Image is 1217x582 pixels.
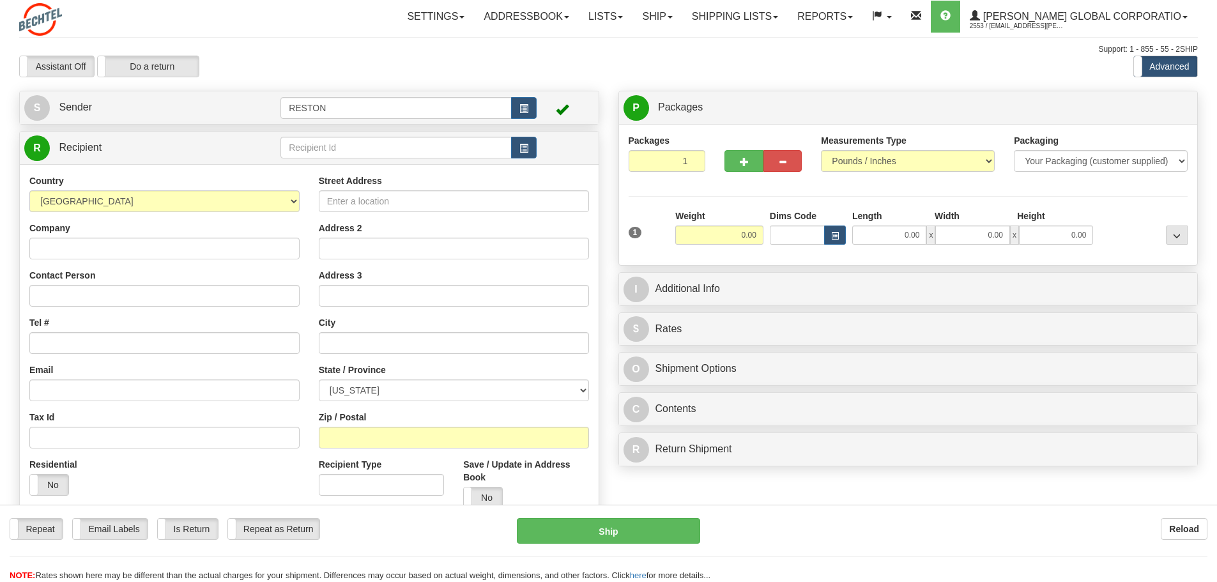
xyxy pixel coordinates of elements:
a: here [630,571,647,580]
label: Repeat [10,519,63,539]
b: Reload [1169,524,1199,534]
label: Assistant Off [20,56,94,77]
span: Packages [658,102,703,112]
input: Enter a location [319,190,589,212]
label: Do a return [98,56,199,77]
label: Dims Code [770,210,816,222]
label: Recipient Type [319,458,382,471]
a: IAdditional Info [624,276,1193,302]
button: Ship [517,518,700,544]
label: Width [935,210,960,222]
label: Repeat as Return [228,519,319,539]
label: Save / Update in Address Book [463,458,588,484]
label: Length [852,210,882,222]
span: x [926,226,935,245]
label: Tax Id [29,411,54,424]
a: Ship [632,1,682,33]
a: $Rates [624,316,1193,342]
span: R [624,437,649,463]
label: Company [29,222,70,234]
span: I [624,277,649,302]
label: Email [29,364,53,376]
label: Zip / Postal [319,411,367,424]
label: Contact Person [29,269,95,282]
label: City [319,316,335,329]
span: NOTE: [10,571,35,580]
label: Is Return [158,519,218,539]
span: R [24,135,50,161]
span: S [24,95,50,121]
span: O [624,356,649,382]
label: No [30,475,68,495]
div: ... [1166,226,1188,245]
label: Advanced [1134,56,1197,77]
a: OShipment Options [624,356,1193,382]
span: 2553 / [EMAIL_ADDRESS][PERSON_NAME][DOMAIN_NAME] [970,20,1066,33]
label: Tel # [29,316,49,329]
span: P [624,95,649,121]
label: Country [29,174,64,187]
label: Email Labels [73,519,148,539]
label: Street Address [319,174,382,187]
label: Height [1017,210,1045,222]
label: Address 3 [319,269,362,282]
input: Recipient Id [280,137,512,158]
a: Reports [788,1,862,33]
label: Weight [675,210,705,222]
label: Residential [29,458,77,471]
span: 1 [629,227,642,238]
a: P Packages [624,95,1193,121]
iframe: chat widget [1188,226,1216,356]
label: Address 2 [319,222,362,234]
a: R Recipient [24,135,252,161]
input: Sender Id [280,97,512,119]
div: Support: 1 - 855 - 55 - 2SHIP [19,44,1198,55]
a: Lists [579,1,632,33]
span: [PERSON_NAME] Global Corporatio [980,11,1181,22]
span: Sender [59,102,92,112]
a: RReturn Shipment [624,436,1193,463]
span: Recipient [59,142,102,153]
a: Settings [397,1,474,33]
button: Reload [1161,518,1207,540]
a: Shipping lists [682,1,788,33]
a: S Sender [24,95,280,121]
a: [PERSON_NAME] Global Corporatio 2553 / [EMAIL_ADDRESS][PERSON_NAME][DOMAIN_NAME] [960,1,1197,33]
span: x [1010,226,1019,245]
label: Packaging [1014,134,1059,147]
label: Measurements Type [821,134,907,147]
span: C [624,397,649,422]
a: Addressbook [474,1,579,33]
span: $ [624,316,649,342]
label: No [464,487,502,508]
label: State / Province [319,364,386,376]
a: CContents [624,396,1193,422]
label: Packages [629,134,670,147]
img: logo2553.jpg [19,3,62,36]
